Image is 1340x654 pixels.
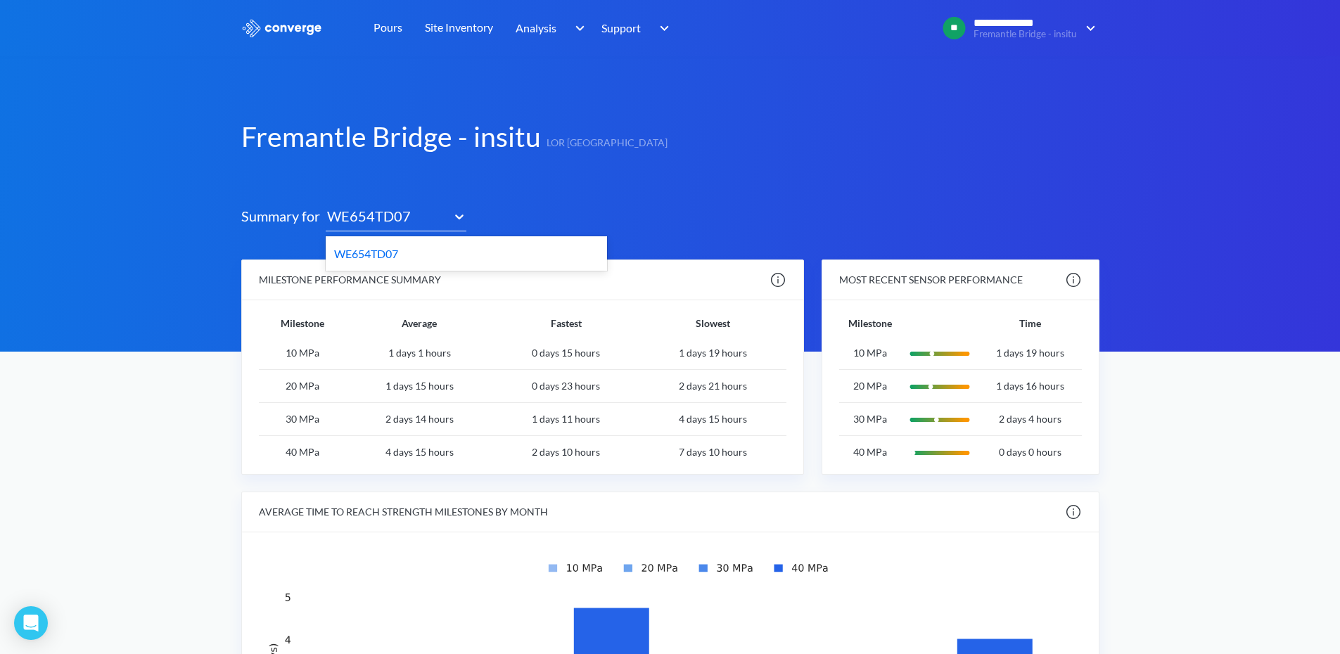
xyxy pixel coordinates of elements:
div: MOST RECENT SENSOR PERFORMANCE [839,272,1023,288]
th: Fastest [492,300,639,337]
th: Milestone [839,300,900,337]
img: svg+xml;base64,PD94bWwgdmVyc2lvbj0iMS4wIiBlbmNvZGluZz0idXRmLTgiIHN0YW5kYWxvbmU9Im5vIj8+CjwhRE9DVF... [901,407,978,432]
td: 10 MPa [259,337,346,369]
span: Analysis [516,19,556,37]
td: 2 days 14 hours [346,403,493,436]
div: Open Intercom Messenger [14,606,48,640]
td: 1 days 11 hours [492,403,639,436]
img: info.svg [1065,271,1082,288]
td: 1 days 19 hours [639,337,786,369]
h1: Fremantle Bridge - insitu [241,118,541,155]
img: svg+xml;base64,PD94bWwgdmVyc2lvbj0iMS4wIiBlbmNvZGluZz0idXRmLTgiIHN0YW5kYWxvbmU9Im5vIj8+CjwhRE9DVF... [901,374,978,399]
td: 40 MPa [259,436,346,468]
td: 1 days 1 hours [346,337,493,369]
td: 0 days 0 hours [978,436,1082,468]
td: 20 MPa [259,370,346,403]
span: LOR [GEOGRAPHIC_DATA] [541,135,668,155]
td: 4 days 15 hours [639,403,786,436]
td: 1 days 16 hours [978,370,1082,403]
th: Average [346,300,493,337]
img: svg+xml;base64,PD94bWwgdmVyc2lvbj0iMS4wIiBlbmNvZGluZz0idXRmLTgiIHN0YW5kYWxvbmU9Im5vIj8+CjwhRE9DVF... [901,440,978,466]
span: Summary for [241,205,326,231]
span: Fremantle Bridge - insitu [974,29,1077,39]
div: MILESTONE PERFORMANCE SUMMARY [259,272,441,288]
img: downArrow.svg [651,20,673,37]
td: 20 MPa [839,370,900,403]
td: 2 days 10 hours [492,436,639,468]
td: 2 days 21 hours [639,370,786,403]
td: 0 days 15 hours [492,337,639,369]
span: Support [601,19,641,37]
td: 4 days 15 hours [346,436,493,468]
img: downArrow.svg [566,20,588,37]
td: 30 MPa [839,403,900,436]
img: info.svg [770,271,786,288]
img: svg+xml;base64,PD94bWwgdmVyc2lvbj0iMS4wIiBlbmNvZGluZz0idXRmLTgiIHN0YW5kYWxvbmU9Im5vIj8+CjwhRE9DVF... [901,341,978,366]
th: Milestone [259,300,346,337]
th: Slowest [639,300,786,337]
img: logo_ewhite.svg [241,19,323,37]
td: 10 MPa [839,337,900,369]
div: WE654TD07 [326,205,447,227]
img: downArrow.svg [1077,20,1099,37]
th: Time [978,300,1082,337]
td: 1 days 19 hours [978,337,1082,369]
td: 0 days 23 hours [492,370,639,403]
div: WE654TD07 [326,239,607,268]
td: 40 MPa [839,436,900,468]
td: 2 days 4 hours [978,403,1082,436]
img: info.svg [1065,504,1082,520]
td: 7 days 10 hours [639,436,786,468]
td: 1 days 15 hours [346,370,493,403]
div: AVERAGE TIME TO REACH STRENGTH MILESTONES BY MONTH [259,504,548,520]
td: 30 MPa [259,403,346,436]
